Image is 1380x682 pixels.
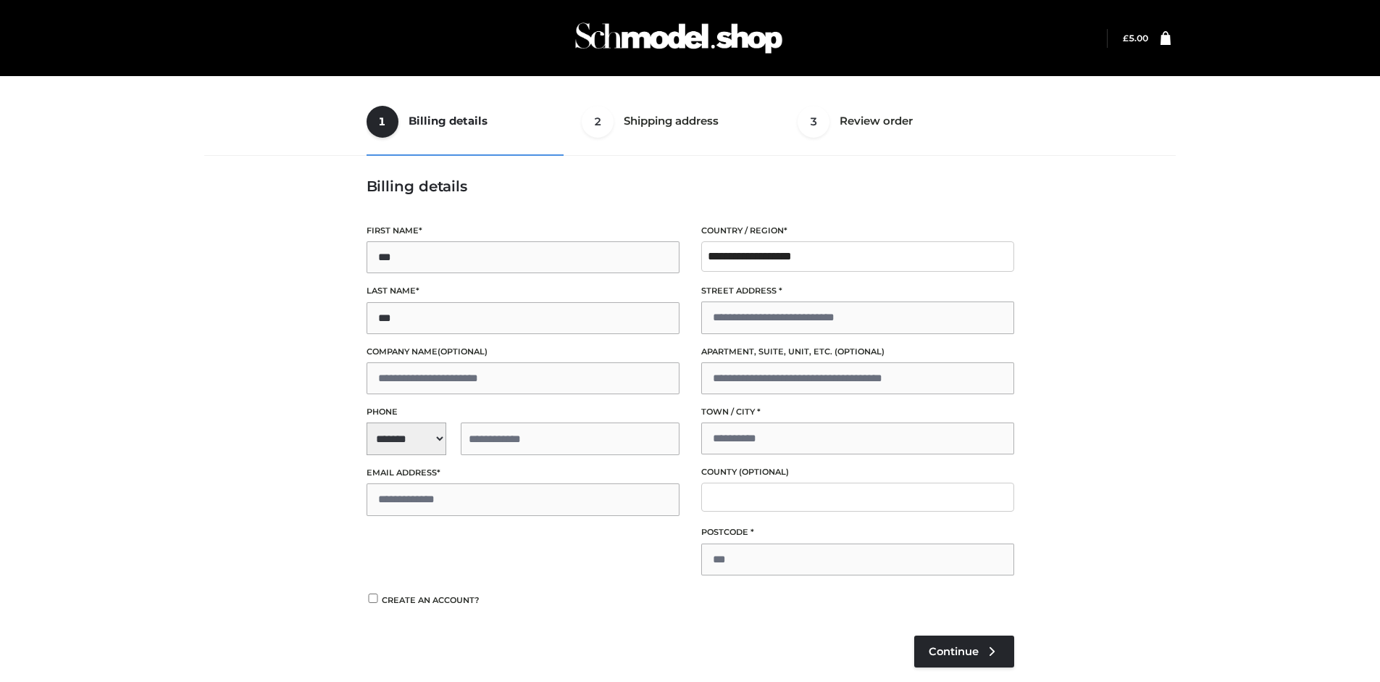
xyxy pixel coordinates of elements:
[1123,33,1129,43] span: £
[1123,33,1148,43] bdi: 5.00
[570,9,787,67] img: Schmodel Admin 964
[914,636,1014,668] a: Continue
[367,224,679,238] label: First name
[701,345,1014,359] label: Apartment, suite, unit, etc.
[929,645,979,658] span: Continue
[367,594,380,603] input: Create an account?
[739,467,789,477] span: (optional)
[701,405,1014,419] label: Town / City
[367,284,679,298] label: Last name
[701,465,1014,479] label: County
[438,346,488,357] span: (optional)
[835,346,885,357] span: (optional)
[1123,33,1148,43] a: £5.00
[701,284,1014,298] label: Street address
[367,405,679,419] label: Phone
[367,178,1014,195] h3: Billing details
[701,224,1014,238] label: Country / Region
[701,525,1014,539] label: Postcode
[367,466,679,480] label: Email address
[382,595,480,605] span: Create an account?
[367,345,679,359] label: Company name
